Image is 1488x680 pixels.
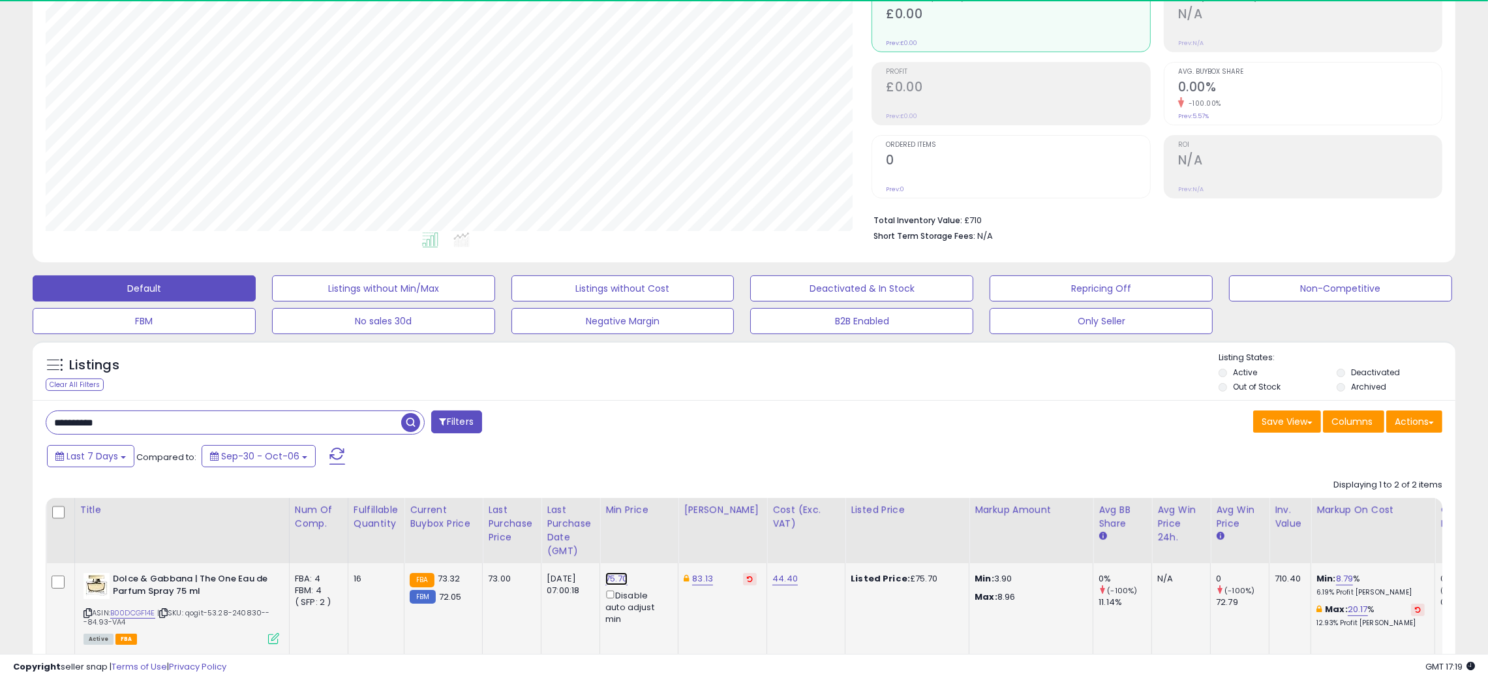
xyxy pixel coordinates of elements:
[692,572,713,585] a: 83.13
[295,585,338,596] div: FBM: 4
[13,660,61,673] strong: Copyright
[772,572,798,585] a: 44.40
[1233,381,1281,392] label: Out of Stock
[1275,503,1305,531] div: Inv. value
[1216,531,1224,542] small: Avg Win Price.
[1333,479,1442,491] div: Displaying 1 to 2 of 2 items
[1224,585,1254,596] small: (-100%)
[1325,603,1348,615] b: Max:
[1178,7,1442,24] h2: N/A
[1316,604,1425,628] div: %
[1099,596,1151,608] div: 11.14%
[990,308,1213,334] button: Only Seller
[772,503,840,531] div: Cost (Exc. VAT)
[1316,573,1425,597] div: %
[975,572,994,585] strong: Min:
[1440,503,1488,531] div: Ordered Items
[886,39,917,47] small: Prev: £0.00
[886,69,1149,76] span: Profit
[1311,498,1435,563] th: The percentage added to the cost of goods (COGS) that forms the calculator for Min & Max prices.
[1275,573,1301,585] div: 710.40
[1323,410,1384,433] button: Columns
[851,572,910,585] b: Listed Price:
[431,410,482,433] button: Filters
[84,573,110,599] img: 41ZfdF-GQPL._SL40_.jpg
[547,503,594,558] div: Last Purchase Date (GMT)
[750,308,973,334] button: B2B Enabled
[110,608,155,619] a: B00DCGF14E
[1157,573,1200,585] div: N/A
[1348,603,1368,616] a: 20.17
[1099,531,1106,542] small: Avg BB Share.
[80,503,284,517] div: Title
[67,450,118,463] span: Last 7 Days
[1099,503,1146,531] div: Avg BB Share
[1253,410,1321,433] button: Save View
[547,573,590,596] div: [DATE] 07:00:18
[1216,596,1269,608] div: 72.79
[295,573,338,585] div: FBA: 4
[605,572,628,585] a: 75.70
[1386,410,1442,433] button: Actions
[272,275,495,301] button: Listings without Min/Max
[295,596,338,608] div: ( SFP: 2 )
[438,572,461,585] span: 73.32
[750,275,973,301] button: Deactivated & In Stock
[1184,99,1221,108] small: -100.00%
[410,503,477,531] div: Current Buybox Price
[975,573,1083,585] p: 3.90
[1216,573,1269,585] div: 0
[488,503,536,544] div: Last Purchase Price
[33,308,256,334] button: FBM
[977,230,993,242] span: N/A
[1178,69,1442,76] span: Avg. Buybox Share
[1178,153,1442,170] h2: N/A
[439,591,462,603] span: 72.05
[47,445,134,467] button: Last 7 Days
[488,573,531,585] div: 73.00
[1178,112,1209,120] small: Prev: 5.57%
[1351,381,1386,392] label: Archived
[886,153,1149,170] h2: 0
[295,503,342,531] div: Num of Comp.
[1331,415,1373,428] span: Columns
[1178,80,1442,97] h2: 0.00%
[990,275,1213,301] button: Repricing Off
[1216,503,1264,531] div: Avg Win Price
[975,591,1083,603] p: 8.96
[511,308,735,334] button: Negative Margin
[410,590,435,604] small: FBM
[1316,588,1425,597] p: 6.19% Profit [PERSON_NAME]
[1316,619,1425,628] p: 12.93% Profit [PERSON_NAME]
[69,356,119,375] h5: Listings
[873,215,962,226] b: Total Inventory Value:
[1233,367,1257,378] label: Active
[886,80,1149,97] h2: £0.00
[84,634,114,645] span: All listings currently available for purchase on Amazon
[886,142,1149,149] span: Ordered Items
[1107,585,1137,596] small: (-100%)
[202,445,316,467] button: Sep-30 - Oct-06
[975,591,997,603] strong: Max:
[1440,585,1459,596] small: (0%)
[851,573,959,585] div: £75.70
[13,661,226,673] div: seller snap | |
[1229,275,1452,301] button: Non-Competitive
[873,230,975,241] b: Short Term Storage Fees:
[1099,573,1151,585] div: 0%
[354,573,394,585] div: 16
[112,660,167,673] a: Terms of Use
[605,588,668,625] div: Disable auto adjust min
[605,503,673,517] div: Min Price
[886,7,1149,24] h2: £0.00
[113,573,271,600] b: Dolce & Gabbana | The One Eau de Parfum Spray 75 ml
[1425,660,1475,673] span: 2025-10-14 17:19 GMT
[1178,142,1442,149] span: ROI
[115,634,138,645] span: FBA
[354,503,399,531] div: Fulfillable Quantity
[511,275,735,301] button: Listings without Cost
[684,503,761,517] div: [PERSON_NAME]
[1316,503,1429,517] div: Markup on Cost
[84,608,270,627] span: | SKU: qogit-53.28-240830---84.93-VA4
[136,451,196,463] span: Compared to:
